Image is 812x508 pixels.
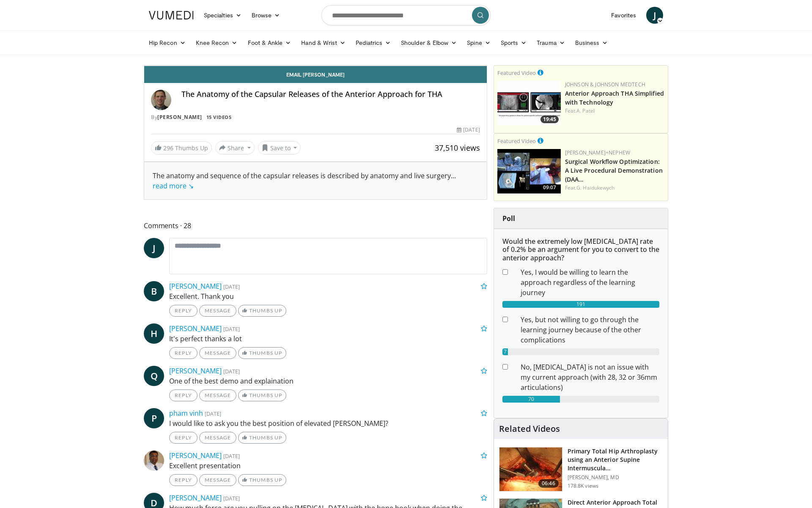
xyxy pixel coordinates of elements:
[223,452,240,460] small: [DATE]
[191,34,243,51] a: Knee Recon
[435,143,480,153] span: 37,510 views
[169,305,198,317] a: Reply
[151,113,480,121] div: By
[502,237,659,262] h6: Would the extremely low [MEDICAL_DATA] rate of 0.2% be an argument for you to convert to the ante...
[149,11,194,19] img: VuMedi Logo
[570,34,613,51] a: Business
[169,291,487,301] p: Excellent. Thank you
[169,432,198,444] a: Reply
[496,34,532,51] a: Sports
[514,315,666,345] dd: Yes, but not willing to go through the learning journey because of the other complications
[199,305,236,317] a: Message
[499,424,560,434] h4: Related Videos
[169,418,487,428] p: I would like to ask you the best position of elevated [PERSON_NAME]?
[497,69,536,77] small: Featured Video
[169,493,222,502] a: [PERSON_NAME]
[462,34,495,51] a: Spine
[258,141,301,155] button: Save to
[351,34,396,51] a: Pediatrics
[223,494,240,502] small: [DATE]
[153,171,478,191] div: The anatomy and sequence of the capsular releases is described by anatomy and live surgery
[223,367,240,375] small: [DATE]
[169,409,203,418] a: pham vinh
[223,325,240,333] small: [DATE]
[576,184,614,191] a: G. Haidukewych
[163,144,173,152] span: 296
[199,347,236,359] a: Message
[497,81,561,125] a: 19:45
[499,447,562,491] img: 263423_3.png.150x105_q85_crop-smart_upscale.jpg
[565,81,645,88] a: Johnson & Johnson MedTech
[144,34,191,51] a: Hip Recon
[144,238,164,258] a: J
[497,149,561,193] img: bcfc90b5-8c69-4b20-afee-af4c0acaf118.150x105_q85_crop-smart_upscale.jpg
[215,141,255,155] button: Share
[540,116,559,123] span: 19:45
[144,366,164,386] a: Q
[151,141,212,155] a: 296 Thumbs Up
[169,389,198,401] a: Reply
[497,137,536,145] small: Featured Video
[497,81,561,125] img: 06bb1c17-1231-4454-8f12-6191b0b3b81a.150x105_q85_crop-smart_upscale.jpg
[199,389,236,401] a: Message
[565,157,663,183] a: Surgical Workflow Optimization: A Live Procedural Demonstration (DAA…
[169,282,222,291] a: [PERSON_NAME]
[169,347,198,359] a: Reply
[238,432,286,444] a: Thumbs Up
[499,447,663,492] a: 06:46 Primary Total Hip Arthroplasty using an Anterior Supine Intermuscula… [PERSON_NAME], MD 178...
[576,107,595,114] a: A. Patel
[606,7,641,24] a: Favorites
[144,220,487,231] span: Comments 28
[238,305,286,317] a: Thumbs Up
[565,184,664,192] div: Feat.
[169,474,198,486] a: Reply
[153,181,194,190] a: read more ↘
[144,281,164,301] a: B
[565,149,630,156] a: [PERSON_NAME]+Nephew
[199,432,236,444] a: Message
[565,107,664,115] div: Feat.
[568,474,663,481] p: [PERSON_NAME], MD
[203,113,234,121] a: 15 Videos
[169,451,222,460] a: [PERSON_NAME]
[396,34,462,51] a: Shoulder & Elbow
[181,90,480,99] h4: The Anatomy of the Capsular Releases of the Anterior Approach for THA
[205,410,221,417] small: [DATE]
[169,366,222,375] a: [PERSON_NAME]
[223,283,240,290] small: [DATE]
[151,90,171,110] img: Avatar
[238,389,286,401] a: Thumbs Up
[514,362,666,392] dd: No, [MEDICAL_DATA] is not an issue with my current approach (with 28, 32 or 36mm articulations)
[247,7,285,24] a: Browse
[646,7,663,24] a: J
[497,149,561,193] a: 09:07
[568,483,598,489] p: 178.8K views
[144,450,164,471] img: Avatar
[296,34,351,51] a: Hand & Wrist
[502,396,560,403] div: 70
[568,447,663,472] h3: Primary Total Hip Arthroplasty using an Anterior Supine Intermuscula…
[502,301,659,308] div: 191
[502,348,508,355] div: 7
[321,5,491,25] input: Search topics, interventions
[144,323,164,344] a: H
[169,334,487,344] p: It's perfect thanks a lot
[169,461,487,471] p: Excellent presentation
[540,184,559,191] span: 09:07
[502,214,515,223] strong: Poll
[514,267,666,298] dd: Yes, I would be willing to learn the approach regardless of the learning journey
[199,7,247,24] a: Specialties
[565,89,664,106] a: Anterior Approach THA Simplified with Technology
[238,474,286,486] a: Thumbs Up
[238,347,286,359] a: Thumbs Up
[169,324,222,333] a: [PERSON_NAME]
[243,34,296,51] a: Foot & Ankle
[144,408,164,428] a: P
